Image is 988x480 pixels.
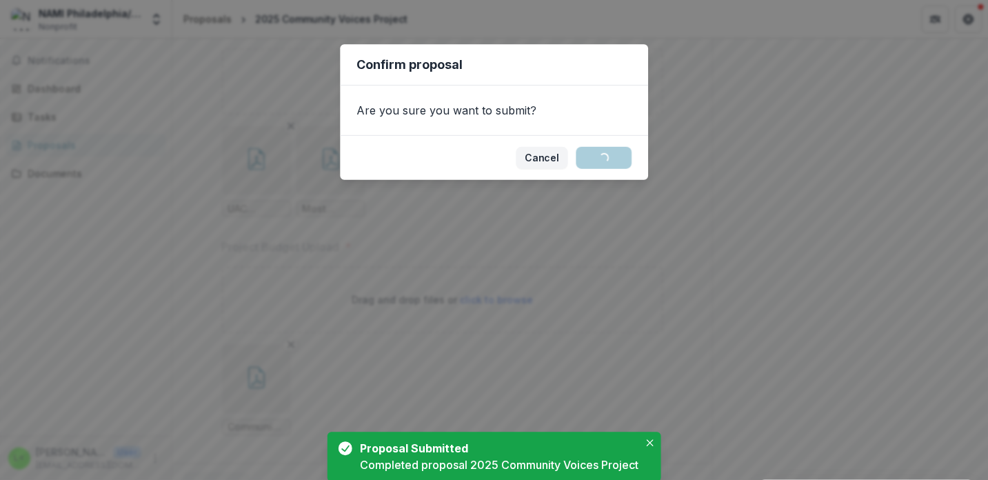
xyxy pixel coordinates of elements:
[642,434,658,451] button: Close
[340,86,648,135] div: Are you sure you want to submit?
[516,147,567,169] button: Cancel
[340,44,648,86] header: Confirm proposal
[361,457,639,473] div: Completed proposal 2025 Community Voices Project
[361,440,634,457] div: Proposal Submitted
